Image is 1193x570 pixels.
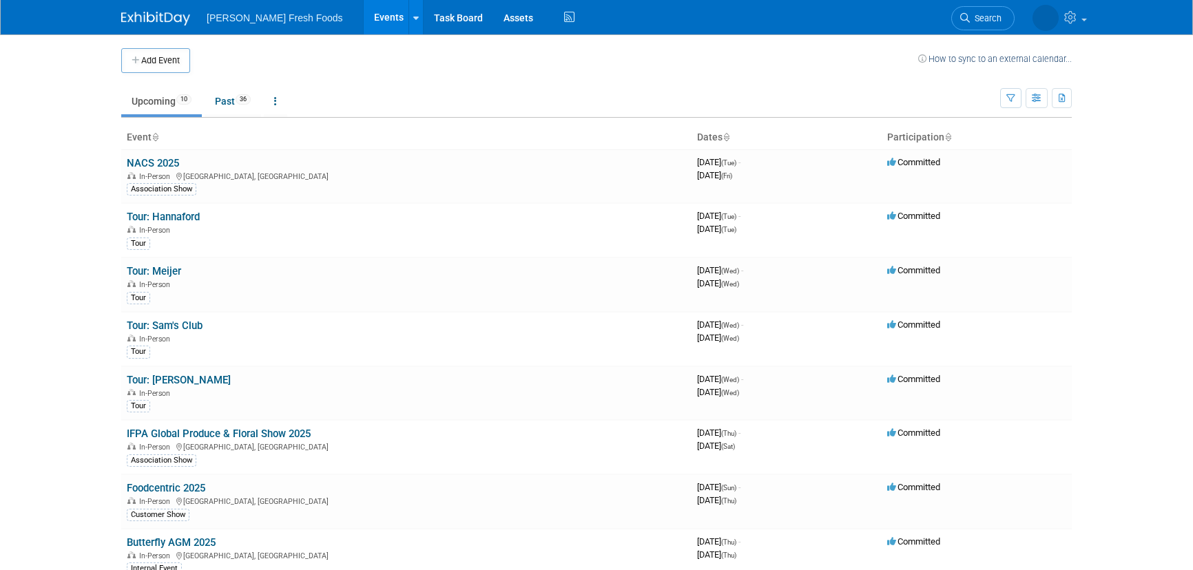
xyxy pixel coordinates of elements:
th: Dates [692,126,882,149]
button: Add Event [121,48,190,73]
img: In-Person Event [127,280,136,287]
a: Tour: Hannaford [127,211,200,223]
img: In-Person Event [127,389,136,396]
span: - [738,157,740,167]
span: In-Person [139,226,174,235]
span: In-Person [139,497,174,506]
span: (Tue) [721,213,736,220]
span: (Sun) [721,484,736,492]
div: Association Show [127,454,196,467]
span: - [738,482,740,492]
a: How to sync to an external calendar... [918,54,1072,64]
img: In-Person Event [127,335,136,341]
div: Tour [127,346,150,358]
span: [DATE] [697,495,736,505]
span: In-Person [139,172,174,181]
span: Committed [887,427,940,438]
th: Participation [882,126,1072,149]
span: Committed [887,536,940,547]
span: [DATE] [697,211,740,221]
span: [PERSON_NAME] Fresh Foods [207,12,343,23]
span: - [738,536,740,547]
span: [DATE] [697,387,739,397]
span: (Tue) [721,159,736,167]
div: Tour [127,237,150,250]
span: [DATE] [697,332,739,343]
span: (Thu) [721,497,736,505]
a: IFPA Global Produce & Floral Show 2025 [127,427,311,440]
span: [DATE] [697,265,743,275]
span: In-Person [139,335,174,344]
span: [DATE] [697,278,739,288]
span: - [738,211,740,221]
img: In-Person Event [127,172,136,179]
span: [DATE] [697,157,740,167]
img: In-Person Event [127,226,136,233]
span: (Wed) [721,376,739,383]
span: (Thu) [721,551,736,559]
span: [DATE] [697,441,735,451]
span: Committed [887,157,940,167]
span: In-Person [139,551,174,560]
a: Past36 [205,88,261,114]
span: (Wed) [721,321,739,329]
span: (Thu) [721,430,736,437]
a: Butterfly AGM 2025 [127,536,216,549]
span: (Wed) [721,335,739,342]
span: [DATE] [697,549,736,560]
img: Courtney Law [1033,5,1059,31]
img: In-Person Event [127,443,136,450]
a: Tour: Meijer [127,265,181,277]
span: 36 [236,94,251,105]
span: (Thu) [721,538,736,546]
span: [DATE] [697,482,740,492]
div: Tour [127,292,150,304]
div: [GEOGRAPHIC_DATA], [GEOGRAPHIC_DATA] [127,441,686,452]
span: Committed [887,374,940,384]
a: Search [951,6,1015,30]
span: In-Person [139,389,174,398]
a: NACS 2025 [127,157,179,169]
span: (Wed) [721,267,739,275]
span: (Wed) [721,280,739,288]
div: [GEOGRAPHIC_DATA], [GEOGRAPHIC_DATA] [127,170,686,181]
span: (Wed) [721,389,739,397]
img: ExhibitDay [121,12,190,25]
span: Search [970,13,1002,23]
div: Customer Show [127,509,189,521]
span: - [741,265,743,275]
div: [GEOGRAPHIC_DATA], [GEOGRAPHIC_DATA] [127,549,686,560]
span: [DATE] [697,374,743,384]
span: Committed [887,265,940,275]
span: Committed [887,482,940,492]
span: [DATE] [697,224,736,234]
span: [DATE] [697,536,740,547]
a: Sort by Event Name [152,131,158,142]
img: In-Person Event [127,497,136,504]
span: - [741,319,743,330]
span: Committed [887,319,940,330]
span: (Fri) [721,172,732,180]
div: Tour [127,400,150,412]
a: Upcoming10 [121,88,202,114]
a: Sort by Participation Type [944,131,951,142]
span: [DATE] [697,319,743,330]
div: Association Show [127,183,196,196]
span: In-Person [139,280,174,289]
div: [GEOGRAPHIC_DATA], [GEOGRAPHIC_DATA] [127,495,686,506]
span: Committed [887,211,940,221]
img: In-Person Event [127,551,136,558]
a: Tour: [PERSON_NAME] [127,374,231,386]
span: In-Person [139,443,174,452]
span: - [738,427,740,438]
span: [DATE] [697,427,740,438]
span: 10 [176,94,191,105]
span: - [741,374,743,384]
span: [DATE] [697,170,732,180]
a: Foodcentric 2025 [127,482,205,494]
span: (Sat) [721,443,735,450]
a: Tour: Sam's Club [127,319,203,332]
th: Event [121,126,692,149]
a: Sort by Start Date [723,131,729,142]
span: (Tue) [721,226,736,233]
